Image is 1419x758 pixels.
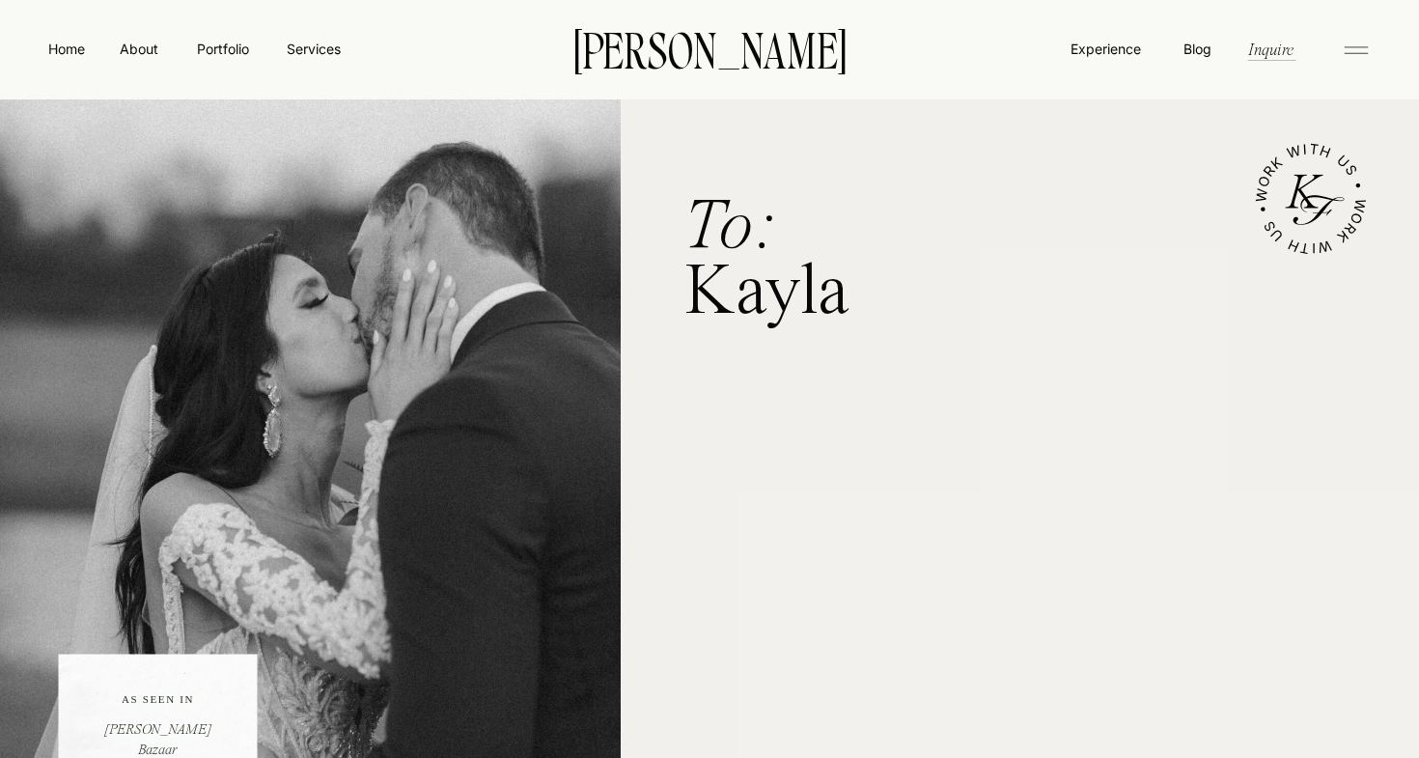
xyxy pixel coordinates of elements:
a: Home [44,39,89,59]
a: Blog [1179,39,1215,58]
p: AS SEEN IN [82,691,234,738]
i: To: [683,192,778,265]
a: [PERSON_NAME] [543,28,876,69]
a: Inquire [1246,38,1295,60]
a: Services [285,39,342,59]
h1: Kayla [683,196,945,318]
a: About [117,39,160,58]
a: Portfolio [188,39,257,59]
a: Experience [1069,39,1143,59]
